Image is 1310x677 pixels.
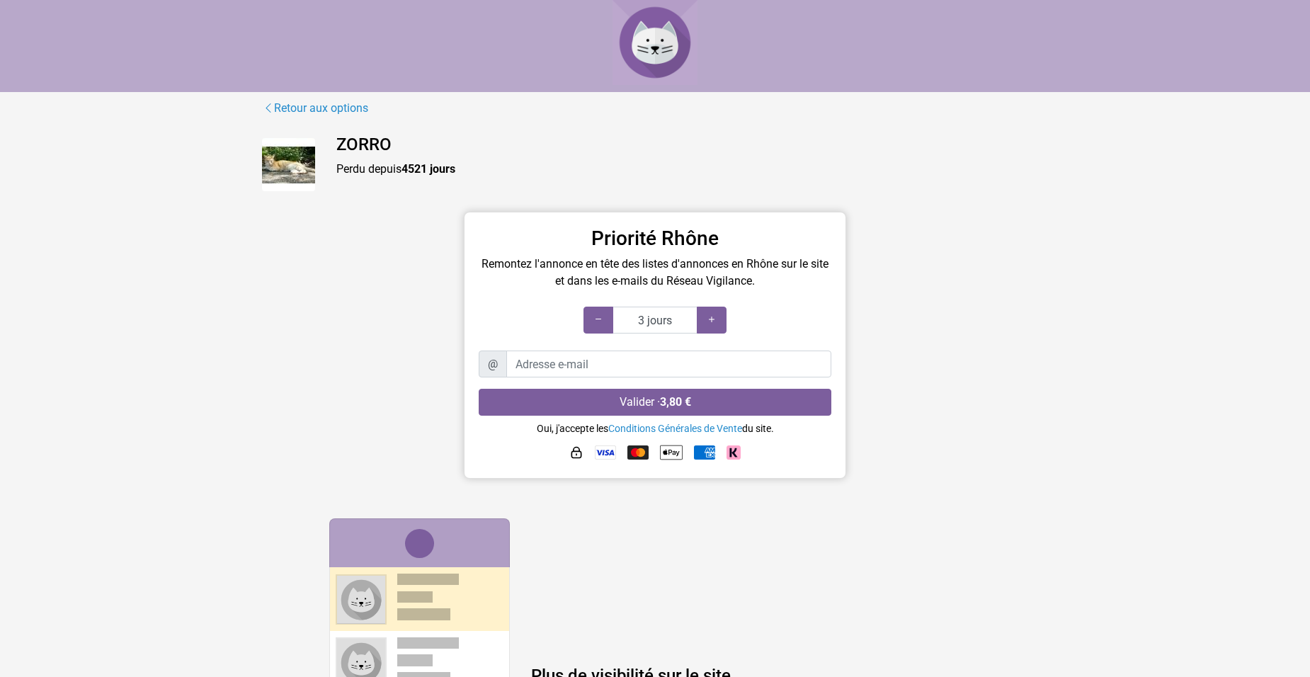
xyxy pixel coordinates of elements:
a: Conditions Générales de Vente [608,423,742,434]
img: Apple Pay [660,441,683,464]
img: HTTPS : paiement sécurisé [569,445,583,460]
h4: ZORRO [336,135,1048,155]
p: Remontez l'annonce en tête des listes d'annonces en Rhône sur le site et dans les e-mails du Rése... [479,256,831,290]
img: Klarna [727,445,741,460]
img: American Express [694,445,715,460]
span: @ [479,351,507,377]
img: Visa [595,445,616,460]
small: Oui, j'accepte les du site. [537,423,774,434]
img: Mastercard [627,445,649,460]
p: Perdu depuis [336,161,1048,178]
h3: Priorité Rhône [479,227,831,251]
button: Valider ·3,80 € [479,389,831,416]
strong: 4521 jours [401,162,455,176]
input: Adresse e-mail [506,351,831,377]
strong: 3,80 € [660,395,691,409]
a: Retour aux options [262,99,369,118]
